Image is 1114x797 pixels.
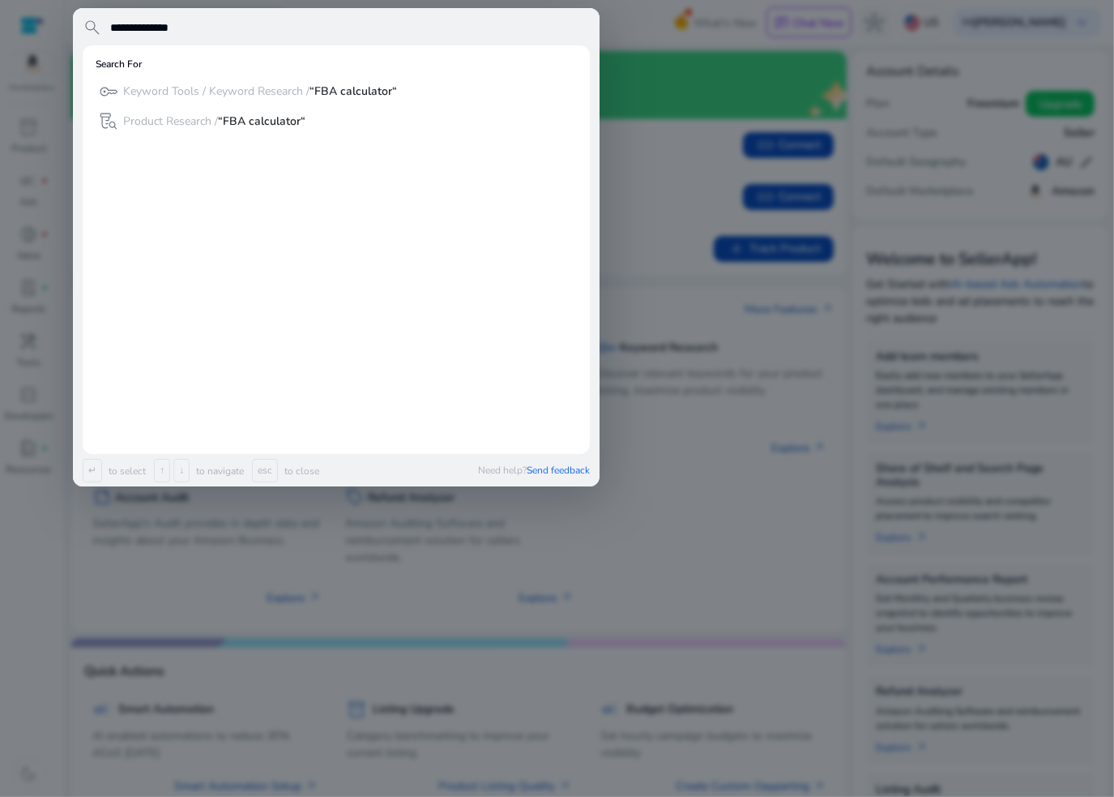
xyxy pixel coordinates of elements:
[281,465,319,478] p: to close
[252,459,278,482] span: esc
[309,84,397,99] b: “FBA calculator“
[83,459,102,482] span: ↵
[218,114,305,129] b: “FBA calculator“
[96,58,142,70] h6: Search For
[154,459,170,482] span: ↑
[99,82,118,101] span: key
[99,111,118,131] span: lab_research
[123,84,397,100] p: Keyword Tools / Keyword Research /
[478,464,590,477] p: Need help?
[527,464,590,477] span: Send feedback
[105,465,146,478] p: to select
[123,114,305,130] p: Product Research /
[193,465,244,478] p: to navigate
[83,18,102,37] span: search
[173,459,190,482] span: ↓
